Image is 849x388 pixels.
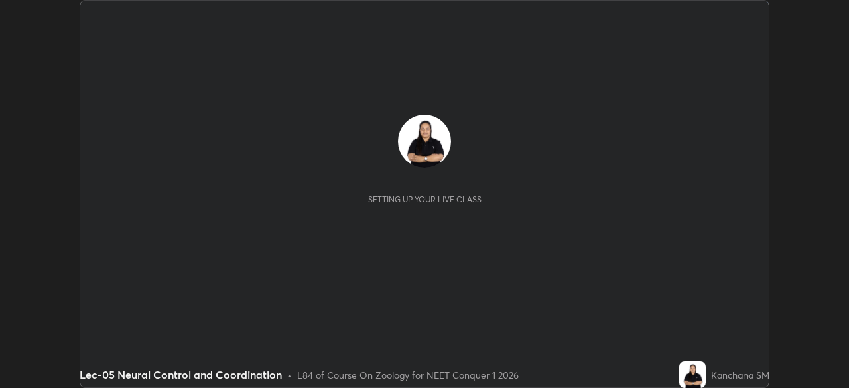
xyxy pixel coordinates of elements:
div: Lec-05 Neural Control and Coordination [80,367,282,383]
div: • [287,368,292,382]
div: L84 of Course On Zoology for NEET Conquer 1 2026 [297,368,519,382]
div: Setting up your live class [368,194,482,204]
div: Kanchana SM [711,368,769,382]
img: 32b4ed6bfa594886b60f590cff8db06f.jpg [679,361,706,388]
img: 32b4ed6bfa594886b60f590cff8db06f.jpg [398,115,451,168]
